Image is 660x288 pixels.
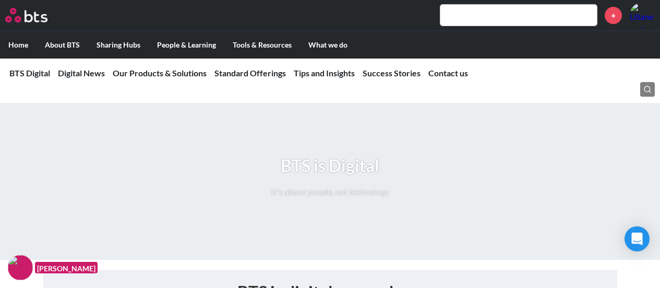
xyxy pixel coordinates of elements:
[271,154,389,178] h1: BTS is Digital
[149,31,224,59] label: People & Learning
[271,186,389,198] p: It's about people, not technology
[5,8,67,22] a: Go home
[35,262,98,274] figcaption: [PERSON_NAME]
[630,3,655,28] img: Liliane Duquesnois Dubois
[58,68,105,78] a: Digital News
[224,31,300,59] label: Tools & Resources
[625,226,650,251] div: Open Intercom Messenger
[88,31,149,59] label: Sharing Hubs
[294,68,355,78] a: Tips and Insights
[9,68,50,78] a: BTS Digital
[363,68,421,78] a: Success Stories
[300,31,356,59] label: What we do
[630,3,655,28] a: Profile
[605,7,622,24] a: +
[428,68,468,78] a: Contact us
[37,31,88,59] label: About BTS
[214,68,286,78] a: Standard Offerings
[8,255,33,280] img: F
[113,68,207,78] a: Our Products & Solutions
[5,8,47,22] img: BTS Logo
